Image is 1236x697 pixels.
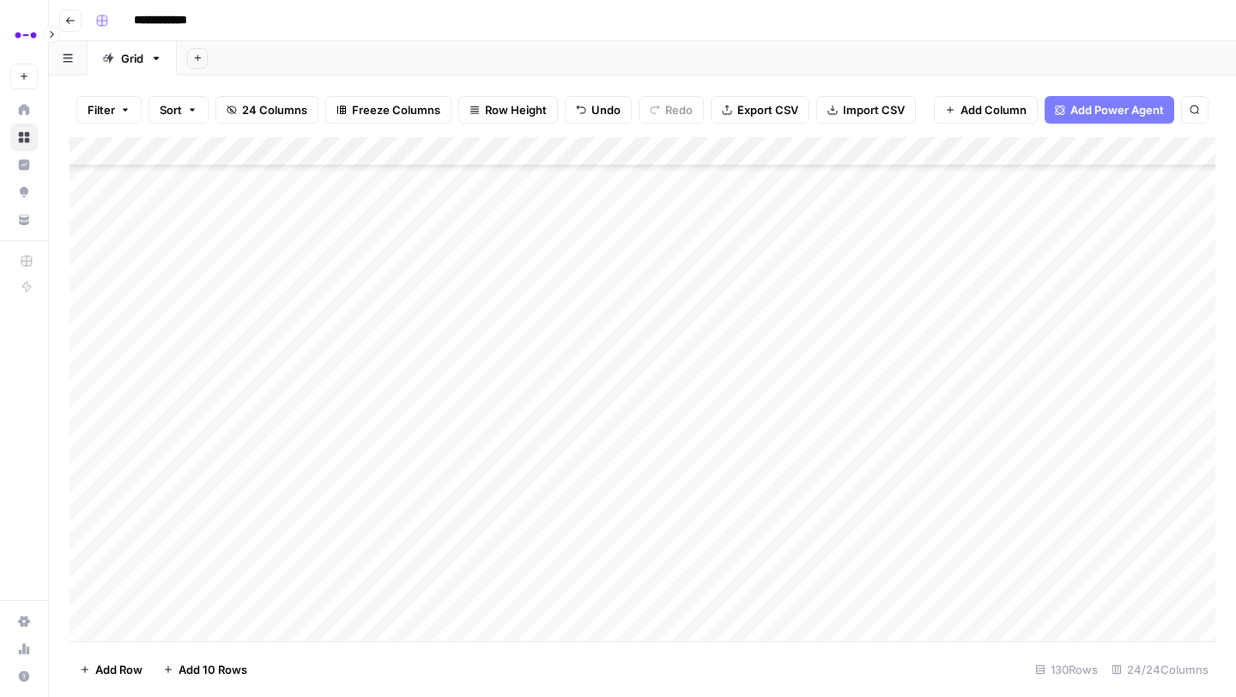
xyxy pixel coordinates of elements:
[1105,656,1215,683] div: 24/24 Columns
[88,101,115,118] span: Filter
[148,96,209,124] button: Sort
[160,101,182,118] span: Sort
[1028,656,1105,683] div: 130 Rows
[10,124,38,151] a: Browse
[591,101,621,118] span: Undo
[242,101,307,118] span: 24 Columns
[565,96,632,124] button: Undo
[325,96,451,124] button: Freeze Columns
[934,96,1038,124] button: Add Column
[179,661,247,678] span: Add 10 Rows
[76,96,142,124] button: Filter
[1045,96,1174,124] button: Add Power Agent
[121,50,143,67] div: Grid
[153,656,257,683] button: Add 10 Rows
[737,101,798,118] span: Export CSV
[10,14,38,57] button: Workspace: Abacum
[95,661,142,678] span: Add Row
[960,101,1027,118] span: Add Column
[458,96,558,124] button: Row Height
[215,96,318,124] button: 24 Columns
[352,101,440,118] span: Freeze Columns
[10,179,38,206] a: Opportunities
[88,41,177,76] a: Grid
[711,96,809,124] button: Export CSV
[843,101,905,118] span: Import CSV
[1070,101,1164,118] span: Add Power Agent
[10,96,38,124] a: Home
[816,96,916,124] button: Import CSV
[10,20,41,51] img: Abacum Logo
[10,608,38,635] a: Settings
[10,151,38,179] a: Insights
[70,656,153,683] button: Add Row
[639,96,704,124] button: Redo
[665,101,693,118] span: Redo
[10,663,38,690] button: Help + Support
[485,101,547,118] span: Row Height
[10,635,38,663] a: Usage
[10,206,38,233] a: Your Data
